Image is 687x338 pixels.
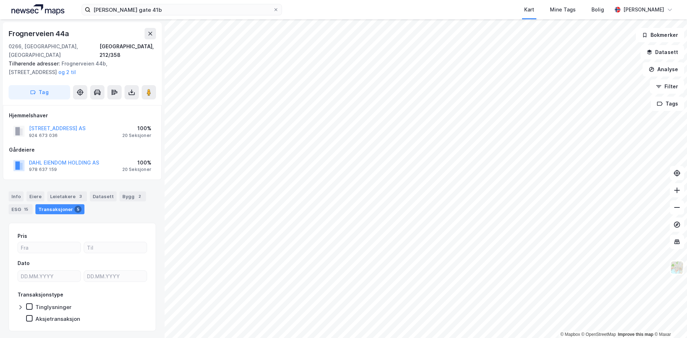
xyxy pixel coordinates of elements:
div: 15 [23,206,30,213]
span: Tilhørende adresser: [9,60,62,67]
div: Bolig [591,5,604,14]
div: Eiere [26,191,44,201]
button: Datasett [640,45,684,59]
a: OpenStreetMap [581,332,616,337]
img: logo.a4113a55bc3d86da70a041830d287a7e.svg [11,4,64,15]
div: 20 Seksjoner [122,167,151,172]
div: [PERSON_NAME] [623,5,664,14]
div: Gårdeiere [9,146,156,154]
input: DD.MM.YYYY [18,271,81,281]
button: Bokmerker [636,28,684,42]
div: Mine Tags [550,5,576,14]
div: Aksjetransaksjon [35,315,80,322]
a: Improve this map [618,332,653,337]
input: Fra [18,242,81,253]
div: Hjemmelshaver [9,111,156,120]
iframe: Chat Widget [651,304,687,338]
input: DD.MM.YYYY [84,271,147,281]
div: Frognerveien 44b, [STREET_ADDRESS] [9,59,150,77]
div: Frognerveien 44a [9,28,70,39]
div: 978 637 159 [29,167,57,172]
div: Kontrollprogram for chat [651,304,687,338]
div: 2 [136,193,143,200]
a: Mapbox [560,332,580,337]
div: Leietakere [47,191,87,201]
div: Tinglysninger [35,304,72,310]
button: Analyse [643,62,684,77]
div: [GEOGRAPHIC_DATA], 212/358 [99,42,156,59]
div: Kart [524,5,534,14]
div: 5 [74,206,82,213]
div: Transaksjonstype [18,290,63,299]
div: 20 Seksjoner [122,133,151,138]
div: Pris [18,232,27,240]
input: Søk på adresse, matrikkel, gårdeiere, leietakere eller personer [91,4,273,15]
div: Transaksjoner [35,204,84,214]
div: Datasett [90,191,117,201]
div: 100% [122,124,151,133]
button: Tags [651,97,684,111]
button: Filter [650,79,684,94]
div: ESG [9,204,33,214]
div: Dato [18,259,30,268]
div: 924 673 036 [29,133,58,138]
button: Tag [9,85,70,99]
div: 3 [77,193,84,200]
img: Z [670,261,684,274]
input: Til [84,242,147,253]
div: Bygg [120,191,146,201]
div: 0266, [GEOGRAPHIC_DATA], [GEOGRAPHIC_DATA] [9,42,99,59]
div: 100% [122,158,151,167]
div: Info [9,191,24,201]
